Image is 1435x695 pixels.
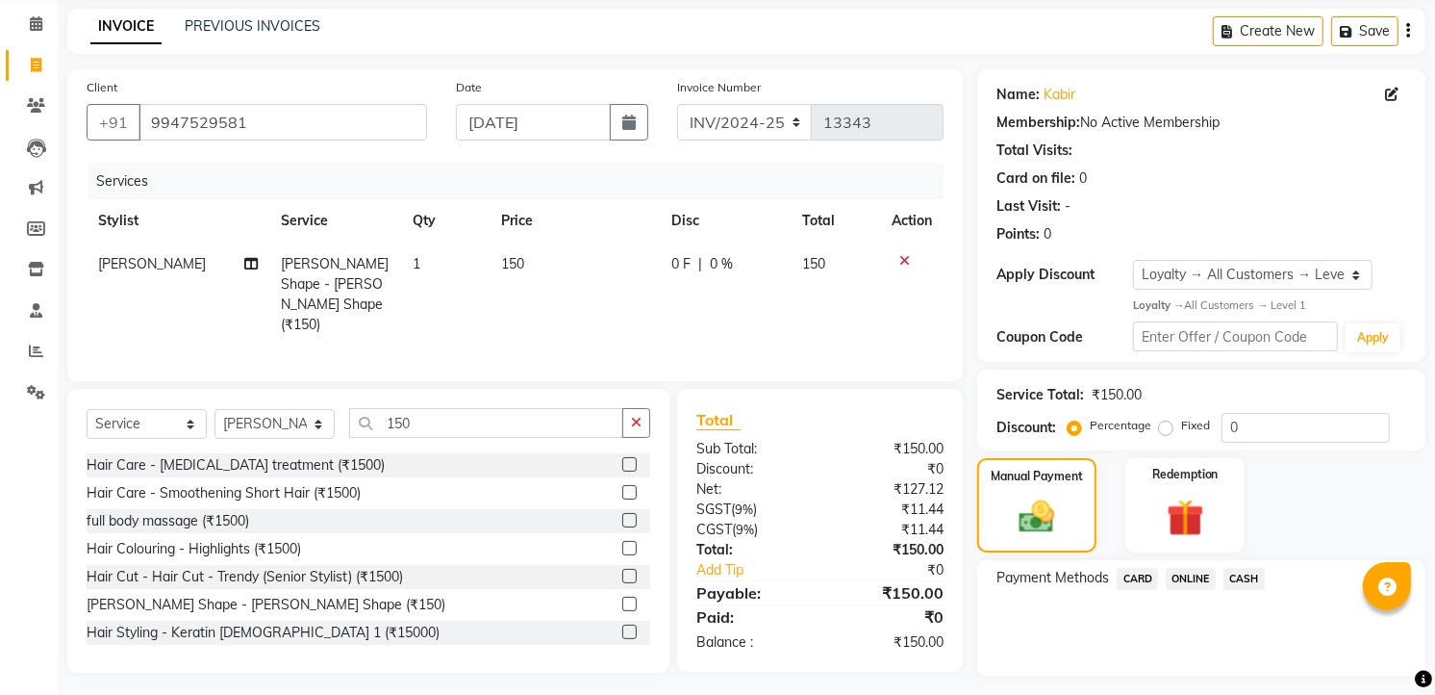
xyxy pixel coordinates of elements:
[843,560,959,580] div: ₹0
[87,483,361,503] div: Hair Care - Smoothening Short Hair (₹1500)
[401,199,490,243] th: Qty
[1079,168,1087,189] div: 0
[490,199,660,243] th: Price
[682,560,843,580] a: Add Tip
[736,522,754,537] span: 9%
[1117,568,1158,590] span: CARD
[682,439,820,459] div: Sub Total:
[682,540,820,560] div: Total:
[1133,298,1184,312] strong: Loyalty →
[820,540,959,560] div: ₹150.00
[1331,16,1398,46] button: Save
[87,199,269,243] th: Stylist
[138,104,427,141] input: Search by Name/Mobile/Email/Code
[820,479,959,500] div: ₹127.12
[802,255,825,272] span: 150
[682,500,820,520] div: ( )
[996,327,1133,347] div: Coupon Code
[696,521,732,538] span: CGST
[98,255,206,272] span: [PERSON_NAME]
[682,632,820,653] div: Balance :
[1044,85,1075,105] a: Kabir
[996,418,1056,438] div: Discount:
[996,141,1072,161] div: Total Visits:
[996,113,1080,133] div: Membership:
[682,520,820,540] div: ( )
[1090,417,1151,434] label: Percentage
[1152,466,1219,483] label: Redemption
[87,623,440,643] div: Hair Styling - Keratin [DEMOGRAPHIC_DATA] 1 (₹15000)
[880,199,944,243] th: Action
[671,254,691,274] span: 0 F
[1346,323,1400,352] button: Apply
[696,501,731,518] span: SGST
[1155,495,1216,541] img: _gift.svg
[820,500,959,520] div: ₹11.44
[682,459,820,479] div: Discount:
[696,410,741,430] span: Total
[1044,224,1051,245] div: 0
[349,408,623,438] input: Search or Scan
[682,479,820,500] div: Net:
[682,605,820,629] div: Paid:
[735,502,753,517] span: 9%
[1181,417,1210,434] label: Fixed
[87,511,249,531] div: full body massage (₹1500)
[660,199,791,243] th: Disc
[269,199,402,243] th: Service
[1133,297,1406,314] div: All Customers → Level 1
[996,196,1061,217] div: Last Visit:
[791,199,880,243] th: Total
[698,254,702,274] span: |
[1133,322,1338,351] input: Enter Offer / Coupon Code
[820,632,959,653] div: ₹150.00
[501,255,524,272] span: 150
[87,567,403,587] div: Hair Cut - Hair Cut - Trendy (Senior Stylist) (₹1500)
[281,255,389,333] span: [PERSON_NAME] Shape - [PERSON_NAME] Shape (₹150)
[87,539,301,559] div: Hair Colouring - Highlights (₹1500)
[1065,196,1070,217] div: -
[820,459,959,479] div: ₹0
[88,164,958,199] div: Services
[1213,16,1323,46] button: Create New
[820,581,959,605] div: ₹150.00
[682,581,820,605] div: Payable:
[1008,497,1066,537] img: _cash.svg
[87,595,445,615] div: [PERSON_NAME] Shape - [PERSON_NAME] Shape (₹150)
[1092,385,1142,405] div: ₹150.00
[996,168,1075,189] div: Card on file:
[996,385,1084,405] div: Service Total:
[677,79,761,96] label: Invoice Number
[87,79,117,96] label: Client
[87,455,385,476] div: Hair Care - [MEDICAL_DATA] treatment (₹1500)
[1166,568,1216,590] span: ONLINE
[996,85,1040,105] div: Name:
[456,79,482,96] label: Date
[996,265,1133,285] div: Apply Discount
[820,439,959,459] div: ₹150.00
[996,568,1109,588] span: Payment Methods
[90,10,162,44] a: INVOICE
[710,254,733,274] span: 0 %
[1223,568,1265,590] span: CASH
[413,255,420,272] span: 1
[820,605,959,629] div: ₹0
[820,520,959,540] div: ₹11.44
[87,104,140,141] button: +91
[991,468,1083,485] label: Manual Payment
[996,113,1406,133] div: No Active Membership
[185,17,320,35] a: PREVIOUS INVOICES
[996,224,1040,245] div: Points:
